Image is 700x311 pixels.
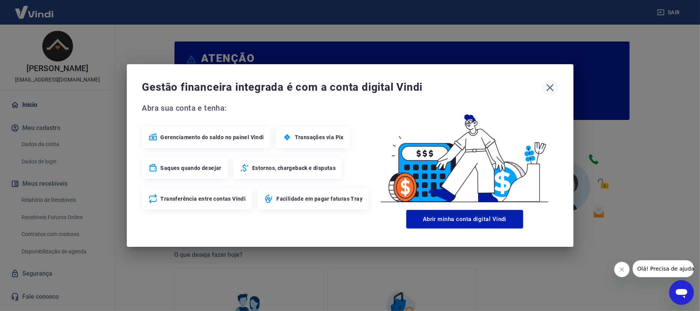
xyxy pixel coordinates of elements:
[161,195,246,203] span: Transferência entre contas Vindi
[669,280,694,305] iframe: Botão para abrir a janela de mensagens
[406,210,523,228] button: Abrir minha conta digital Vindi
[614,262,630,277] iframe: Fechar mensagem
[5,5,65,12] span: Olá! Precisa de ajuda?
[276,195,362,203] span: Facilidade em pagar faturas Tray
[252,164,336,172] span: Estornos, chargeback e disputas
[142,80,542,95] span: Gestão financeira integrada é com a conta digital Vindi
[295,133,344,141] span: Transações via Pix
[161,164,221,172] span: Saques quando desejar
[142,102,371,114] span: Abra sua conta e tenha:
[371,102,558,207] img: Good Billing
[161,133,264,141] span: Gerenciamento do saldo no painel Vindi
[633,260,694,277] iframe: Mensagem da empresa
